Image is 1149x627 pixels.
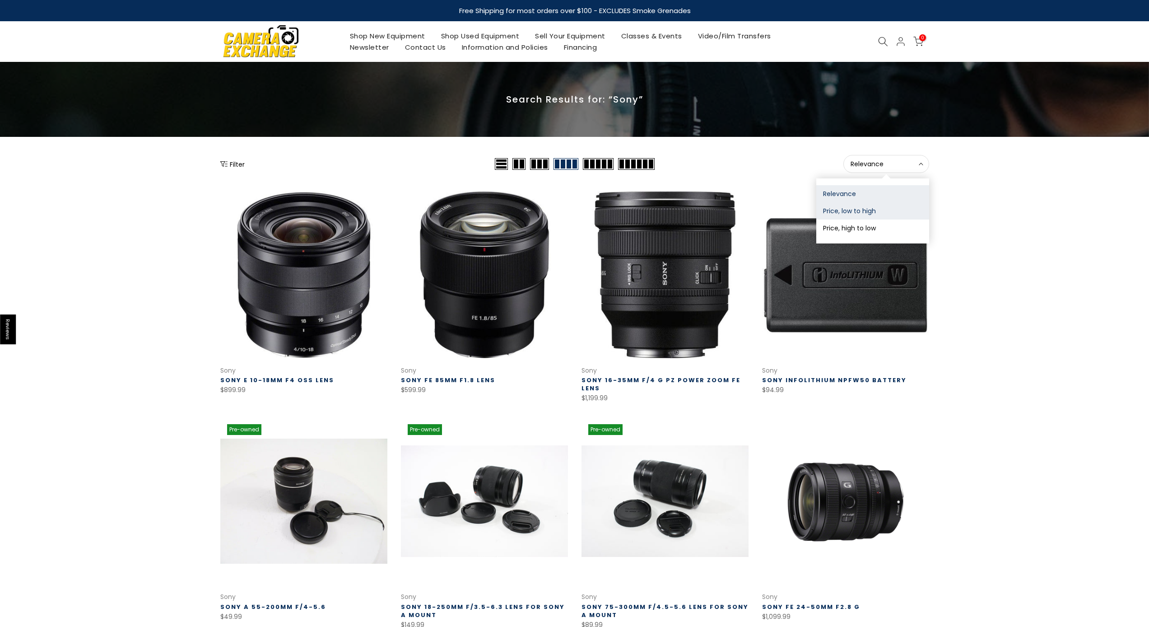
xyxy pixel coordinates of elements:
[397,42,454,53] a: Contact Us
[762,366,777,375] a: Sony
[220,366,236,375] a: Sony
[843,155,929,173] button: Relevance
[762,592,777,601] a: Sony
[454,42,556,53] a: Information and Policies
[220,376,334,384] a: Sony E 10-18mm F4 OSS Lens
[342,30,433,42] a: Shop New Equipment
[220,592,236,601] a: Sony
[762,384,929,396] div: $94.99
[459,6,690,15] strong: Free Shipping for most orders over $100 - EXCLUDES Smoke Grenades
[613,30,690,42] a: Classes & Events
[581,366,597,375] a: Sony
[851,160,922,168] span: Relevance
[556,42,605,53] a: Financing
[816,220,929,237] button: Price, high to low
[913,37,923,47] a: 0
[401,366,416,375] a: Sony
[433,30,527,42] a: Shop Used Equipment
[919,34,926,41] span: 0
[581,592,597,601] a: Sony
[816,185,929,202] button: Relevance
[690,30,779,42] a: Video/Film Transfers
[342,42,397,53] a: Newsletter
[220,384,387,396] div: $899.99
[581,376,740,393] a: Sony 16-35mm f/4 G PZ Power Zoom FE Lens
[220,94,929,105] p: Search Results for: “Sony”
[401,376,495,384] a: Sony FE 85mm F1.8 Lens
[401,603,565,619] a: Sony 18-250mm f/3.5-6.3 Lens for Sony A Mount
[816,202,929,220] button: Price, low to high
[581,393,749,404] div: $1,199.99
[220,603,326,611] a: Sony A 55-200mm f/4-5.6
[762,603,860,611] a: Sony FE 24-50mm F2.8 G
[220,611,387,622] div: $49.99
[581,603,749,619] a: Sony 75-300mm f/4.5-5.6 Lens for Sony A Mount
[762,611,929,622] div: $1,099.99
[762,376,907,384] a: Sony InfoLithium NPFW50 Battery
[401,592,416,601] a: Sony
[527,30,614,42] a: Sell Your Equipment
[220,159,245,168] button: Show filters
[401,384,568,396] div: $599.99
